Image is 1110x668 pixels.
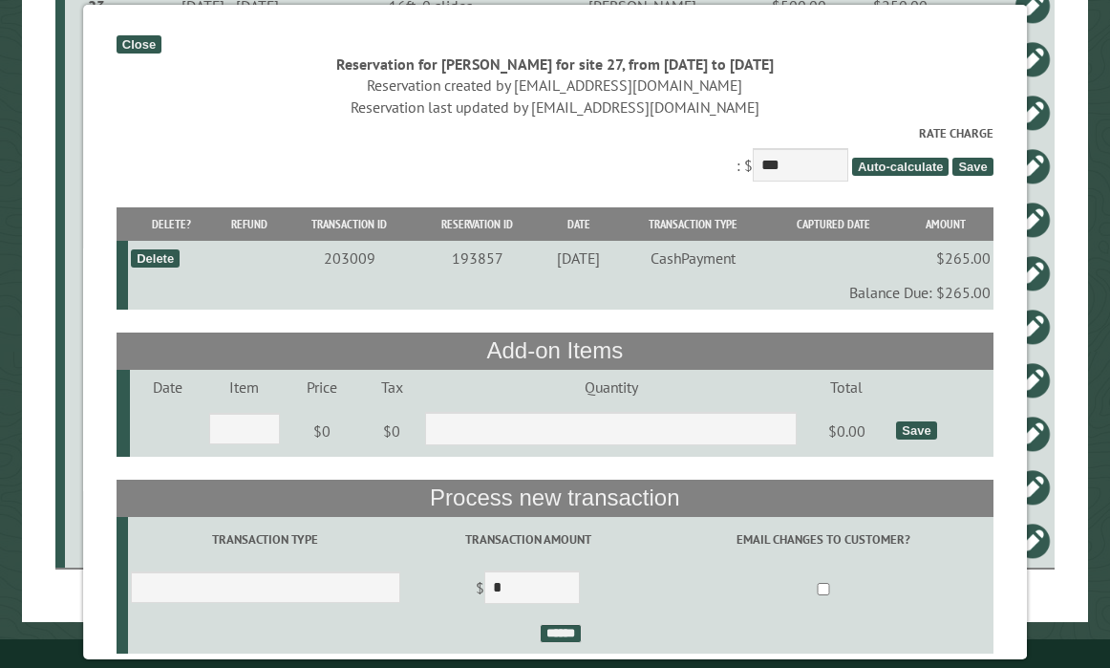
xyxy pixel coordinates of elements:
[117,35,161,54] div: Close
[73,50,119,69] div: 10
[130,370,206,404] td: Date
[403,563,653,616] td: $
[117,124,993,142] label: Rate Charge
[117,97,993,118] div: Reservation last updated by [EMAIL_ADDRESS][DOMAIN_NAME]
[73,531,119,550] div: 21
[117,480,993,516] th: Process new transaction
[73,157,119,176] div: 30
[73,210,119,229] div: 24
[540,207,617,241] th: Date
[73,371,119,390] div: 25
[896,421,936,440] div: Save
[283,370,361,404] td: Price
[128,275,993,310] td: Balance Due: $265.00
[953,158,993,176] span: Save
[73,103,119,122] div: 8
[117,333,993,369] th: Add-on Items
[617,207,769,241] th: Transaction Type
[117,54,993,75] div: Reservation for [PERSON_NAME] for site 27, from [DATE] to [DATE]
[117,124,993,186] div: : $
[206,370,283,404] td: Item
[73,478,119,497] div: 30
[128,207,215,241] th: Delete?
[656,530,991,549] label: Email changes to customer?
[284,241,415,275] td: 203009
[898,207,993,241] th: Amount
[73,264,119,283] div: 25
[284,207,415,241] th: Transaction ID
[362,404,422,458] td: $0
[73,317,119,336] div: 27
[131,530,400,549] label: Transaction Type
[415,207,540,241] th: Reservation ID
[422,370,800,404] td: Quantity
[617,241,769,275] td: CashPayment
[283,404,361,458] td: $0
[117,75,993,96] div: Reservation created by [EMAIL_ADDRESS][DOMAIN_NAME]
[415,241,540,275] td: 193857
[215,207,284,241] th: Refund
[770,207,898,241] th: Captured Date
[73,424,119,443] div: 24
[540,241,617,275] td: [DATE]
[898,241,993,275] td: $265.00
[800,370,893,404] td: Total
[131,249,180,268] div: Delete
[852,158,950,176] span: Auto-calculate
[362,370,422,404] td: Tax
[406,530,650,549] label: Transaction Amount
[800,404,893,458] td: $0.00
